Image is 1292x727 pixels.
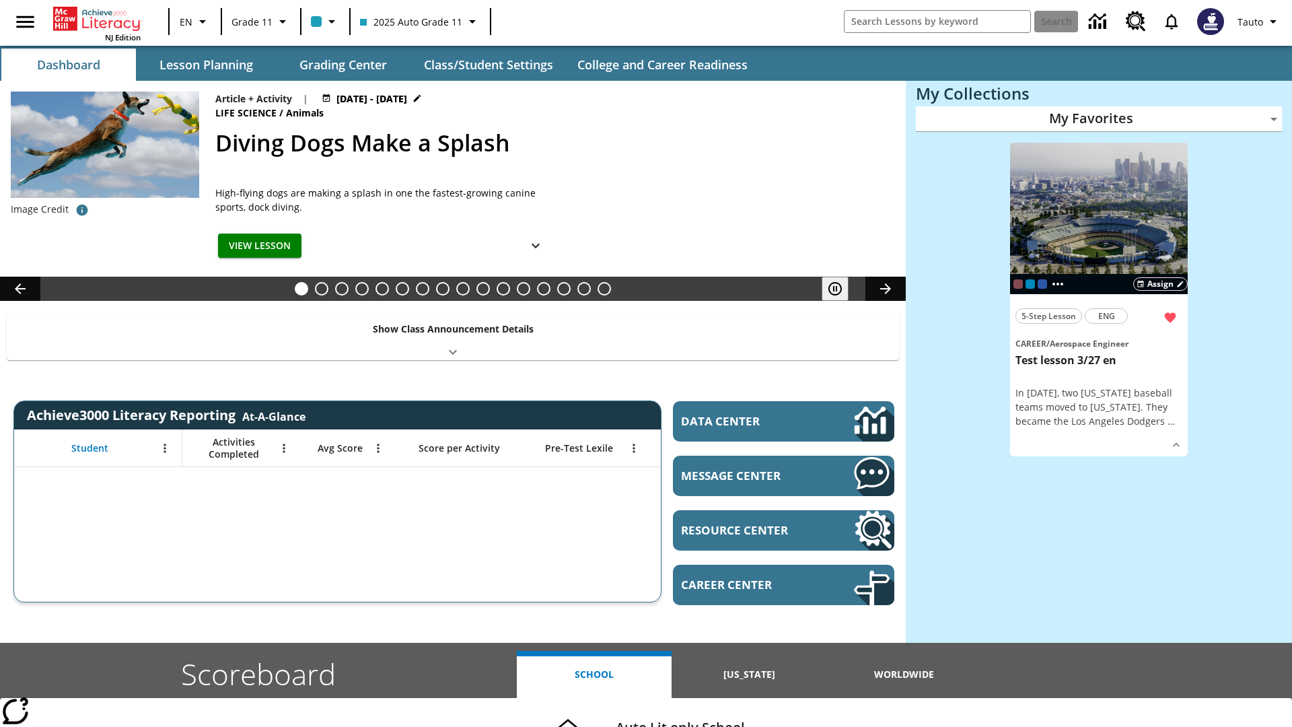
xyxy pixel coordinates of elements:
[1038,279,1047,289] div: OL 2025 Auto Grade 7
[215,92,292,106] p: Article + Activity
[276,48,410,81] button: Grading Center
[1158,306,1182,330] button: Remove from Favorites
[360,15,462,29] span: 2025 Auto Grade 11
[681,468,814,483] span: Message Center
[1015,353,1182,368] h3: Test lesson 3/27 en
[1010,143,1188,457] div: lesson details
[673,401,894,442] a: Data Center
[1197,8,1224,35] img: Avatar
[180,15,192,29] span: EN
[105,32,141,42] span: NJ Edition
[419,442,500,454] span: Score per Activity
[318,442,363,454] span: Avg Score
[306,9,345,34] button: Class color is light blue. Change class color
[672,651,826,698] button: [US_STATE]
[286,106,326,120] span: Animals
[27,406,306,424] span: Achieve3000 Literacy Reporting
[215,126,890,160] h2: Diving Dogs Make a Splash
[1,48,136,81] button: Dashboard
[537,282,550,296] button: Slide 13 Between Two Worlds
[336,92,407,106] span: [DATE] - [DATE]
[1098,309,1115,323] span: ENG
[1015,338,1046,349] span: Career
[218,234,301,258] button: View Lesson
[375,282,389,296] button: Slide 5 The Last Homesteaders
[673,510,894,551] a: Resource Center, Will open in new tab
[456,282,470,296] button: Slide 9 The Invasion of the Free CD
[1237,15,1263,29] span: Tauto
[139,48,273,81] button: Lesson Planning
[497,282,510,296] button: Slide 11 Pre-release lesson
[274,438,294,458] button: Open Menu
[567,48,758,81] button: College and Career Readiness
[5,2,45,42] button: Open side menu
[355,9,486,34] button: Class: 2025 Auto Grade 11, Select your class
[373,322,534,336] p: Show Class Announcement Details
[1081,3,1118,40] a: Data Center
[7,314,899,360] div: Show Class Announcement Details
[315,282,328,296] button: Slide 2 Do You Want Fries With That?
[865,277,906,301] button: Lesson carousel, Next
[681,413,808,429] span: Data Center
[1147,278,1174,290] span: Assign
[1021,309,1076,323] span: 5-Step Lesson
[242,407,306,424] div: At-A-Glance
[215,106,279,120] span: Life Science
[436,282,450,296] button: Slide 8 Fashion Forward in Ancient Rome
[189,436,278,460] span: Activities Completed
[1046,338,1050,349] span: /
[681,522,814,538] span: Resource Center
[1015,336,1182,351] span: Topic: Career/Aerospace Engineer
[1166,435,1186,455] button: Show Details
[416,282,429,296] button: Slide 7 Attack of the Terrifying Tomatoes
[215,186,552,214] span: High-flying dogs are making a splash in one the fastest-growing canine sports, dock diving.
[681,577,814,592] span: Career Center
[476,282,490,296] button: Slide 10 Mixed Practice: Citing Evidence
[822,277,849,301] button: Pause
[53,4,141,42] div: Home
[916,106,1282,132] div: My Favorites
[1168,415,1175,427] span: …
[1189,4,1232,39] button: Select a new avatar
[396,282,409,296] button: Slide 6 Solar Power to the People
[53,5,141,32] a: Home
[1015,308,1082,324] button: 5-Step Lesson
[1118,3,1154,40] a: Resource Center, Will open in new tab
[174,9,217,34] button: Language: EN, Select a language
[1026,279,1035,289] div: 205 Auto Grade 11
[1133,277,1188,291] button: Assign Choose Dates
[319,92,425,106] button: Aug 26 - Aug 27 Choose Dates
[827,651,982,698] button: Worldwide
[673,565,894,605] a: Career Center
[155,438,175,458] button: Open Menu
[1085,308,1128,324] button: ENG
[1050,276,1066,292] button: Show more classes
[1232,9,1287,34] button: Profile/Settings
[226,9,296,34] button: Grade: Grade 11, Select a grade
[517,651,672,698] button: School
[517,282,530,296] button: Slide 12 Career Lesson
[577,282,591,296] button: Slide 15 Point of View
[368,438,388,458] button: Open Menu
[355,282,369,296] button: Slide 4 Cars of the Future?
[11,92,199,198] img: A dog is jumping high in the air in an attempt to grab a yellow toy with its mouth.
[1050,338,1128,349] span: Aerospace Engineer
[1154,4,1189,39] a: Notifications
[598,282,611,296] button: Slide 16 The Constitution's Balancing Act
[335,282,349,296] button: Slide 3 Dirty Jobs Kids Had To Do
[673,456,894,496] a: Message Center
[624,438,644,458] button: Open Menu
[295,282,308,296] button: Slide 1 Diving Dogs Make a Splash
[279,106,283,119] span: /
[231,15,273,29] span: Grade 11
[916,84,1282,103] h3: My Collections
[557,282,571,296] button: Slide 14 Hooray for Constitution Day!
[303,92,308,106] span: |
[71,442,108,454] span: Student
[1013,279,1023,289] div: OL 2025 Auto Grade 12
[545,442,613,454] span: Pre-Test Lexile
[11,203,69,216] p: Image Credit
